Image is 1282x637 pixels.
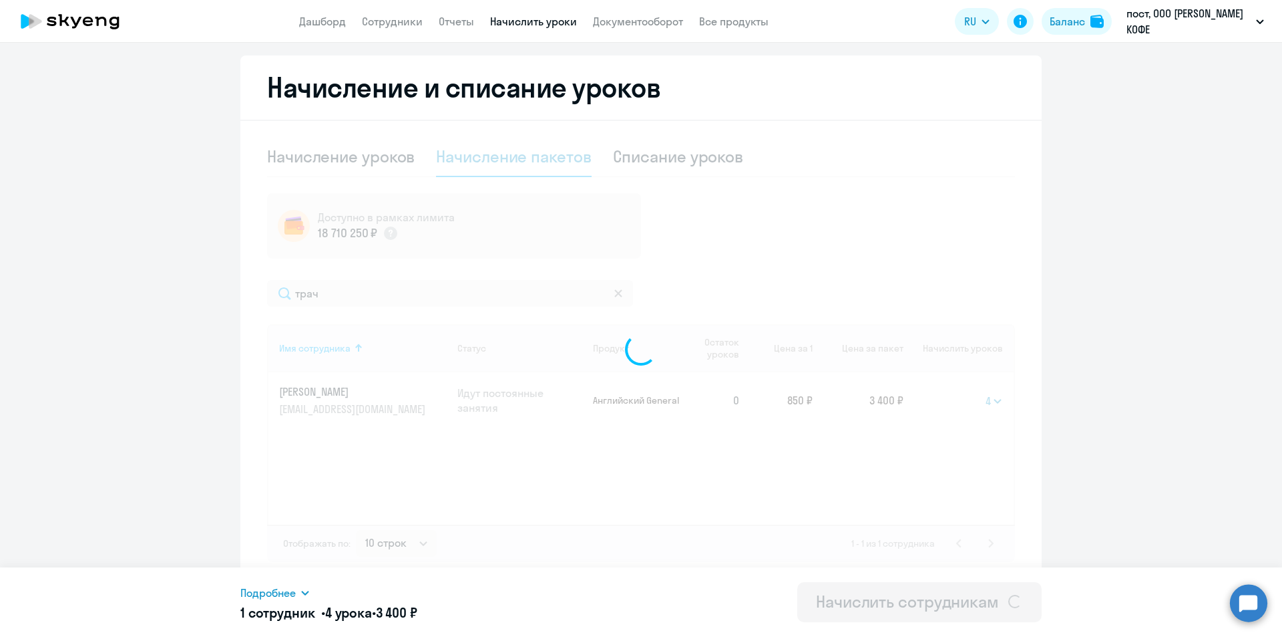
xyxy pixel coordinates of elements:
button: RU [955,8,999,35]
a: Отчеты [439,15,474,28]
span: 3 400 ₽ [376,604,417,621]
span: Подробнее [240,585,296,601]
a: Начислить уроки [490,15,577,28]
a: Все продукты [699,15,769,28]
button: пост, ООО [PERSON_NAME] КОФЕ [1120,5,1271,37]
div: Начислить сотрудникам [816,591,999,612]
img: balance [1090,15,1104,28]
button: Начислить сотрудникам [797,582,1042,622]
button: Балансbalance [1042,8,1112,35]
span: 4 урока [325,604,372,621]
h2: Начисление и списание уроков [267,72,1015,104]
h5: 1 сотрудник • • [240,604,417,622]
div: Баланс [1050,13,1085,29]
p: пост, ООО [PERSON_NAME] КОФЕ [1126,5,1251,37]
a: Дашборд [299,15,346,28]
a: Документооборот [593,15,683,28]
a: Сотрудники [362,15,423,28]
span: RU [964,13,976,29]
